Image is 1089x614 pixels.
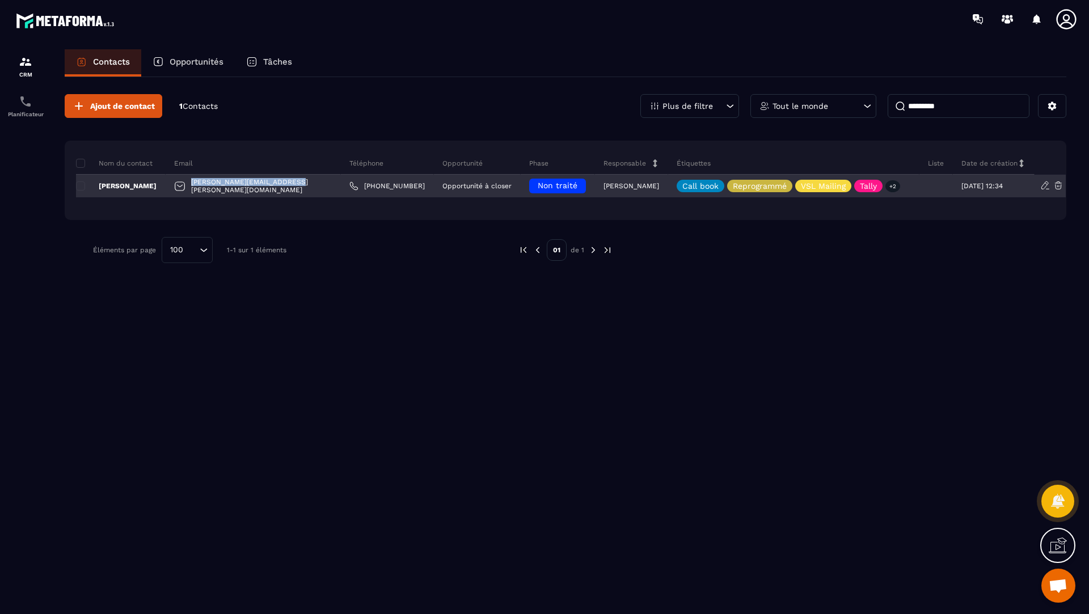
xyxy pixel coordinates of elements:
[141,49,235,77] a: Opportunités
[3,71,48,78] p: CRM
[529,159,548,168] p: Phase
[93,57,130,67] p: Contacts
[571,245,584,255] p: de 1
[518,245,529,255] img: prev
[538,181,577,190] span: Non traité
[961,159,1018,168] p: Date de création
[65,94,162,118] button: Ajout de contact
[773,102,828,110] p: Tout le monde
[16,10,118,31] img: logo
[170,57,223,67] p: Opportunités
[187,244,197,256] input: Search for option
[1041,569,1075,603] div: Ouvrir le chat
[227,246,286,254] p: 1-1 sur 1 éléments
[733,182,787,190] p: Reprogrammé
[885,180,900,192] p: +2
[682,182,719,190] p: Call book
[547,239,567,261] p: 01
[263,57,292,67] p: Tâches
[3,86,48,126] a: schedulerschedulerPlanificateur
[3,46,48,86] a: formationformationCRM
[603,159,646,168] p: Responsable
[602,245,613,255] img: next
[76,181,157,190] p: [PERSON_NAME]
[603,182,659,190] p: [PERSON_NAME]
[349,159,383,168] p: Téléphone
[442,159,483,168] p: Opportunité
[76,159,153,168] p: Nom du contact
[928,159,944,168] p: Liste
[65,49,141,77] a: Contacts
[662,102,713,110] p: Plus de filtre
[179,101,218,112] p: 1
[174,159,193,168] p: Email
[349,181,425,190] a: [PHONE_NUMBER]
[19,55,32,69] img: formation
[166,244,187,256] span: 100
[90,100,155,112] span: Ajout de contact
[961,182,1003,190] p: [DATE] 12:34
[677,159,711,168] p: Étiquettes
[588,245,598,255] img: next
[162,237,213,263] div: Search for option
[442,182,512,190] p: Opportunité à closer
[19,95,32,108] img: scheduler
[93,246,156,254] p: Éléments par page
[183,101,218,111] span: Contacts
[235,49,303,77] a: Tâches
[3,111,48,117] p: Planificateur
[533,245,543,255] img: prev
[860,182,877,190] p: Tally
[801,182,846,190] p: VSL Mailing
